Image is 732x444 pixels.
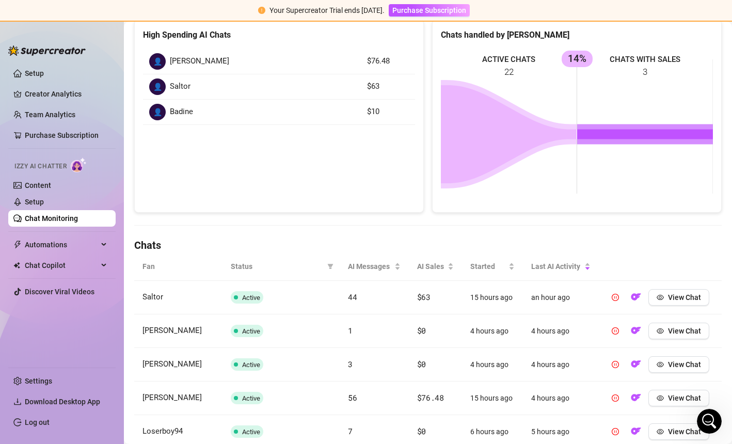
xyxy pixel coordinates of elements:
p: Active 4h ago [50,13,96,23]
b: Reconnect [157,346,197,354]
button: Start recording [66,311,74,319]
span: Active [242,327,260,335]
span: $0 [417,426,426,436]
span: exclamation-circle [258,7,265,14]
th: Fan [134,252,222,281]
div: abbi says… [8,259,198,334]
span: filter [325,259,336,274]
span: filter [327,263,333,269]
td: 4 hours ago [462,314,523,348]
span: $0 [417,359,426,369]
div: Chats handled by [PERSON_NAME] [441,28,713,41]
img: OF [631,325,641,336]
a: OF [628,295,644,304]
span: Last AI Activity [531,261,583,272]
span: [PERSON_NAME] [142,393,202,402]
div: [PERSON_NAME] is now available for everyone, and I’d love to assist you further — but I wasn’t ab... [17,123,161,163]
td: 4 hours ago [523,382,599,415]
span: View Chat [668,427,701,436]
button: OF [628,356,644,373]
img: OF [631,292,641,302]
a: Purchase Subscription [389,6,470,14]
a: Purchase Subscription [25,131,99,139]
span: View Chat [668,394,701,402]
button: OF [628,289,644,306]
span: Can't load new messages [9,347,95,354]
div: 👤 [149,104,166,120]
div: High Spending AI Chats [143,28,415,41]
span: [PERSON_NAME] [142,326,202,335]
div: Giselle says… [8,81,198,259]
h1: Giselle [50,5,77,13]
span: eye [657,361,664,368]
td: an hour ago [523,281,599,314]
button: go back [7,4,26,24]
span: Automations [25,236,98,253]
a: Discover Viral Videos [25,288,94,296]
span: 3 [348,359,353,369]
a: Team Analytics [25,110,75,119]
span: pause-circle [612,361,619,368]
span: 56 [348,392,357,403]
a: Settings [25,377,52,385]
img: OF [631,426,641,436]
div: Hey! I’m glad to hear you’re happy with the bio and excited to start using [PERSON_NAME]! 😊[PERSO... [8,81,169,241]
textarea: Message… [9,290,198,307]
img: logo-BBDzfeDw.svg [8,45,86,56]
td: 4 hours ago [523,314,599,348]
span: pause-circle [612,327,619,335]
span: Chat Copilot [25,257,98,274]
span: Download Desktop App [25,398,100,406]
span: 44 [348,292,357,302]
span: Active [242,361,260,369]
td: 4 hours ago [523,348,599,382]
button: Gif picker [33,311,41,319]
span: Active [242,428,260,436]
span: eye [657,394,664,402]
td: 4 hours ago [462,348,523,382]
span: Active [242,294,260,302]
span: Started [470,261,506,272]
span: [PERSON_NAME] [142,359,202,369]
button: Emoji picker [16,311,24,320]
span: [PERSON_NAME] [170,55,229,68]
th: AI Sales [409,252,462,281]
div: Close [181,4,200,23]
a: Setup [25,198,44,206]
span: pause-circle [612,428,619,435]
img: Chat Copilot [13,262,20,269]
div: Looking forward to getting you all set up! [17,214,161,234]
a: OF [628,362,644,371]
span: pause-circle [612,294,619,301]
span: $76.48 [417,392,444,403]
span: Status [231,261,324,272]
span: $63 [417,292,431,302]
article: $10 [367,106,409,118]
button: View Chat [648,390,709,406]
img: OF [631,359,641,369]
button: Reconnect [157,347,197,354]
div: 👤 [149,78,166,95]
th: Started [462,252,523,281]
button: Home [162,4,181,24]
button: View Chat [648,423,709,440]
article: $76.48 [367,55,409,68]
a: OF [628,396,644,404]
div: thankyou! it's sorted now I was just wondering where you can find referral codes etc? I'm going t... [45,265,190,326]
span: AI Sales [417,261,445,272]
span: Loserboy94 [142,426,183,436]
article: $63 [367,81,409,93]
span: Saltor [170,81,190,93]
div: joined the conversation [61,59,159,69]
a: OF [628,329,644,337]
span: 7 [348,426,353,436]
div: If you’ve already signed up, could you please share the email you used? That’ll help me locate yo... [17,168,161,209]
span: download [13,398,22,406]
h4: Chats [134,238,722,252]
img: Profile image for Giselle [29,6,46,22]
span: pause-circle [612,394,619,402]
iframe: Intercom live chat [697,409,722,434]
div: Hey! I’m glad to hear you’re happy with the bio and excited to start using [PERSON_NAME]! 😊 [17,87,161,118]
div: thankyou! it's sorted now[EMAIL_ADDRESS][DOMAIN_NAME]I was just wondering where you can find refe... [37,259,198,332]
span: eye [657,327,664,335]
